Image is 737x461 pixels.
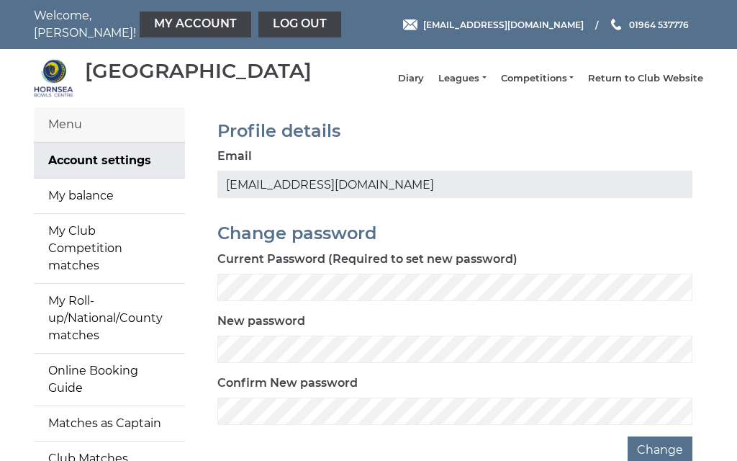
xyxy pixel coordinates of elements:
[217,313,305,330] label: New password
[611,19,621,30] img: Phone us
[85,60,312,82] div: [GEOGRAPHIC_DATA]
[217,251,517,268] label: Current Password (Required to set new password)
[217,375,358,392] label: Confirm New password
[140,12,251,37] a: My Account
[34,143,185,178] a: Account settings
[403,19,417,30] img: Email
[438,72,486,85] a: Leagues
[217,224,692,243] h2: Change password
[629,19,689,30] span: 01964 537776
[34,107,185,143] div: Menu
[34,406,185,441] a: Matches as Captain
[34,284,185,353] a: My Roll-up/National/County matches
[588,72,703,85] a: Return to Club Website
[217,148,252,165] label: Email
[217,122,692,140] h2: Profile details
[423,19,584,30] span: [EMAIL_ADDRESS][DOMAIN_NAME]
[609,18,689,32] a: Phone us 01964 537776
[34,179,185,213] a: My balance
[258,12,341,37] a: Log out
[34,354,185,406] a: Online Booking Guide
[501,72,574,85] a: Competitions
[34,214,185,283] a: My Club Competition matches
[403,18,584,32] a: Email [EMAIL_ADDRESS][DOMAIN_NAME]
[34,7,300,42] nav: Welcome, [PERSON_NAME]!
[34,58,73,98] img: Hornsea Bowls Centre
[398,72,424,85] a: Diary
